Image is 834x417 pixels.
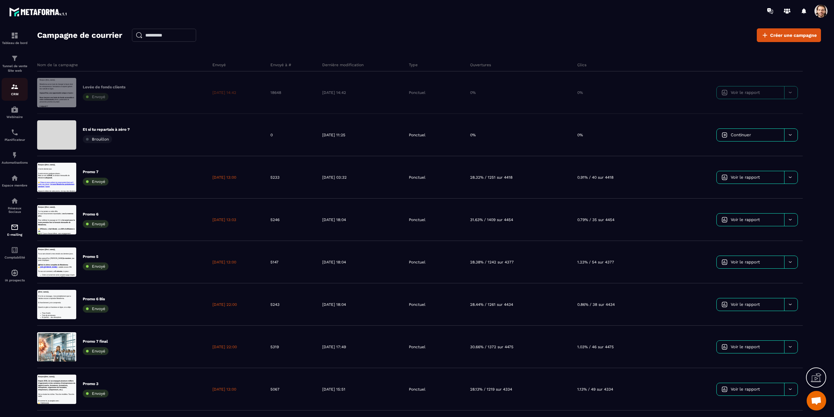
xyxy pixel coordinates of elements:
span: Envoyé [92,391,105,396]
span: 👉 [3,77,10,82]
p: Promo 6 Bis [83,296,108,302]
p: [DATE] 14:42 [322,90,346,95]
img: formation [11,54,19,62]
p: Promo 5 [83,254,108,259]
p: E-mailing [2,233,28,236]
p: Mais aujourd’hui, [PERSON_NAME] , pas juste t’expliquer. [3,33,127,47]
p: Ponctuel [409,344,425,350]
img: email [11,223,19,231]
p: Comptabilité [2,256,28,259]
span: Quand tu goûtes à Metaforma, [3,19,74,24]
span: Envoyé [92,95,105,99]
img: icon [722,344,727,350]
span: Pour célébrer le passage en V1.1, [3,48,82,53]
p: J’ai vu toutes les niches. Tous les modèles. Tous les outils. [3,62,127,76]
strong: {{first_name}}, [3,4,39,9]
p: Metaforma est en train de changer la façon dont les entrepreneurs, formateurs et experts gèrent l... [8,18,127,40]
a: [URL][DOMAIN_NAME] [10,62,67,68]
p: Et si tu repartais à zéro ? [83,127,130,132]
a: Voir le rapport [717,214,784,226]
span: , en [32,77,41,82]
a: Créer une campagne [757,28,821,42]
img: logo [9,6,68,18]
p: Trop d’outils [16,74,127,82]
p: [DATE] 13:00 [212,387,236,392]
img: formation [11,32,19,39]
p: [DATE] 22:00 [212,344,237,350]
a: Je teste Metaforma gratuitement pendant 7 jours [3,70,124,82]
p: 0% [577,132,583,138]
span: Envoyé [92,222,105,226]
span: Brouillon [92,137,109,141]
p: Et franchement, je te comprends. [3,40,127,47]
p: Ton outil de prise de RDV [16,67,127,75]
p: 0.86% / 38 sur 4434 [577,302,615,307]
p: [DATE] 03:32 [322,175,347,180]
a: Voir le rapport [717,256,784,268]
a: social-networksocial-networkRéseaux Sociaux [2,192,28,218]
p: Et ton logiciel de tunnel [16,91,127,99]
p: Promo 7 [83,169,108,174]
p: 0.91% / 40 sur 4418 [577,175,613,180]
a: emailemailE-mailing [2,218,28,241]
p: Ton CRM [16,58,127,67]
p: Tableau de bord [2,41,28,45]
p: Si tu lis ce message, c’est probablement que tu hésites encore à rejoindre Metaforma. [3,18,127,33]
p: 0% [470,90,476,95]
a: formationformationTableau de bord [2,27,28,50]
img: icon [722,302,727,307]
a: Voir le rapport [717,341,784,353]
a: Voir le rapport [717,171,784,184]
strong: Bonjour{{first_name}}, [3,4,59,9]
p: Promo 6 [83,212,108,217]
p: Réseaux Sociaux [2,206,28,214]
span: . [10,84,12,90]
strong: 23h59 [36,40,50,46]
p: Espace membre [2,184,28,187]
p: 5233 [270,175,280,180]
p: Quand on gère un business en ligne, on a déjà : [3,54,127,62]
span: Voir le rapport [731,175,760,180]
a: accountantaccountantComptabilité [2,241,28,264]
p: [DATE] 13:03 [212,217,236,222]
strong: Bonjour {{first_name}}, [3,4,61,9]
p: Tu as sans doute lu mes emails ces derniers jours. [3,18,127,25]
img: automations [11,151,19,159]
p: [DATE] 18:04 [322,302,346,307]
p: 0.79% / 35 sur 4454 [577,217,614,222]
p: Tu n’as jamais vu cette offre. [3,18,127,25]
a: formationformationTunnel de vente Site web [2,50,28,78]
a: Continuer [717,129,784,141]
img: automations [11,106,19,113]
p: Tunnel de vente Site web [2,64,28,73]
img: icon [722,90,727,96]
p: Ponctuel [409,132,425,138]
a: Voir le rapport [717,86,784,99]
span: Créer une campagne [770,32,817,38]
strong: 97€/mois [10,77,32,82]
strong: full illimité [41,77,66,82]
p: 1.13% / 49 sur 4334 [577,387,613,392]
p: Ponctuel [409,175,425,180]
strong: te montrer [87,33,113,39]
span: Voir le rapport [731,344,760,349]
strong: Aujourd’hui, une opportunité unique s’ouvre : [8,48,122,53]
p: Calendly pour la prise de RDV [16,89,127,96]
p: Tu vas voir comment, en , tu peux : [3,76,127,83]
p: 👉 – valable encore 48h [3,62,127,69]
img: icon [722,259,727,265]
p: Clics [577,62,586,67]
p: Et comme toi, je jonglais avec : [3,83,127,91]
p: Trop de promesses [16,82,127,89]
div: Open chat [807,391,826,410]
p: [DATE] 18:04 [322,217,346,222]
p: ✅ Et 7 jours d’essai offerts, sans engagement. [3,91,127,98]
p: 👉 [3,62,127,83]
a: automationsautomationsEspace membre [2,169,28,192]
p: Promo 7 final [83,339,108,344]
p: [DATE] 17:49 [322,344,346,350]
img: icon [722,217,727,223]
p: 1.23% / 54 sur 4377 [577,260,614,265]
span: Voir le rapport [731,302,760,307]
p: Dernière modification [322,62,364,67]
